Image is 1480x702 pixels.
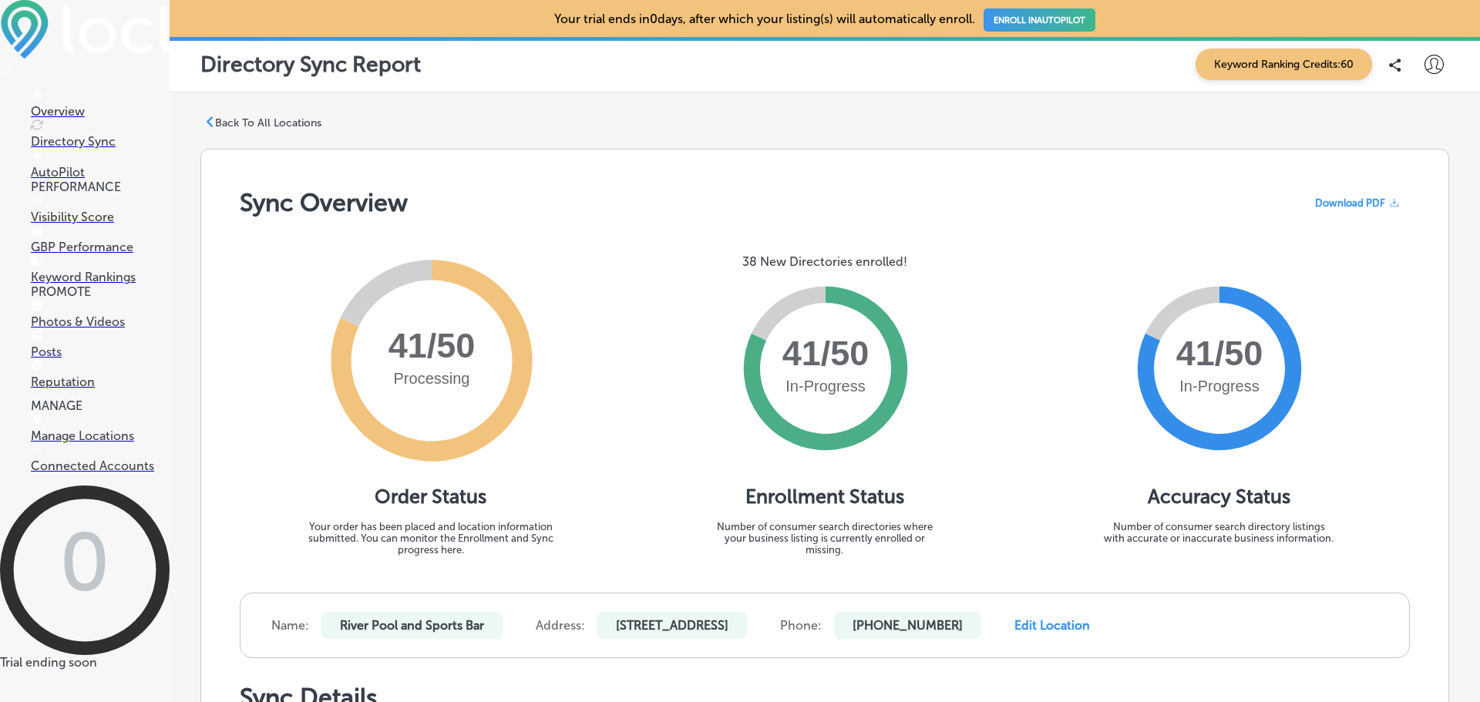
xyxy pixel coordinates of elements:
a: Posts [31,330,170,359]
a: Visibility Score [31,195,170,224]
p: Overview [31,104,170,119]
span: Download PDF [1315,197,1385,209]
p: [STREET_ADDRESS] [597,612,747,639]
p: Photos & Videos [31,314,170,329]
p: PERFORMANCE [31,180,170,194]
h1: Accuracy Status [1148,485,1290,509]
p: Your order has been placed and location information submitted. You can monitor the Enrollment and... [296,521,566,556]
p: Posts [31,344,170,359]
label: Name: [271,618,309,633]
label: Phone: [780,618,822,633]
a: Edit Location [1014,618,1090,633]
h1: Order Status [375,485,486,509]
p: Back To All Locations [215,116,321,129]
a: Reputation [31,360,170,389]
a: Back To All Locations [204,116,321,130]
span: Keyword Ranking Credits: 60 [1196,49,1372,80]
p: Number of consumer search directory listings with accurate or inaccurate business information. [1103,521,1334,544]
a: Keyword Rankings [31,255,170,284]
p: 38 New Directories enrolled! [742,254,907,269]
p: [PHONE_NUMBER] [834,612,981,639]
a: Manage Locations [31,414,170,443]
h1: Sync Overview [240,188,408,217]
p: Keyword Rankings [31,270,170,284]
p: AutoPilot [31,165,170,180]
p: Reputation [31,375,170,389]
label: Address: [536,618,585,633]
text: 0 [59,514,110,611]
p: Directory Sync Report [200,52,421,77]
p: MANAGE [31,398,170,413]
p: Connected Accounts [31,458,170,473]
a: Photos & Videos [31,300,170,329]
p: PROMOTE [31,284,170,299]
p: River Pool and Sports Bar [321,612,503,639]
p: Your trial ends in 0 days, after which your listing(s) will automatically enroll. [554,12,1095,26]
p: Number of consumer search directories where your business listing is currently enrolled or missing. [709,521,940,556]
a: Directory Sync [31,119,170,149]
p: GBP Performance [31,240,170,254]
a: Connected Accounts [31,444,170,473]
p: Visibility Score [31,210,170,224]
a: GBP Performance [31,225,170,254]
a: ENROLL INAUTOPILOT [984,8,1095,32]
p: Manage Locations [31,428,170,443]
p: Directory Sync [31,134,170,149]
a: AutoPilot [31,150,170,180]
a: Overview [31,89,170,119]
h1: Enrollment Status [745,485,904,509]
